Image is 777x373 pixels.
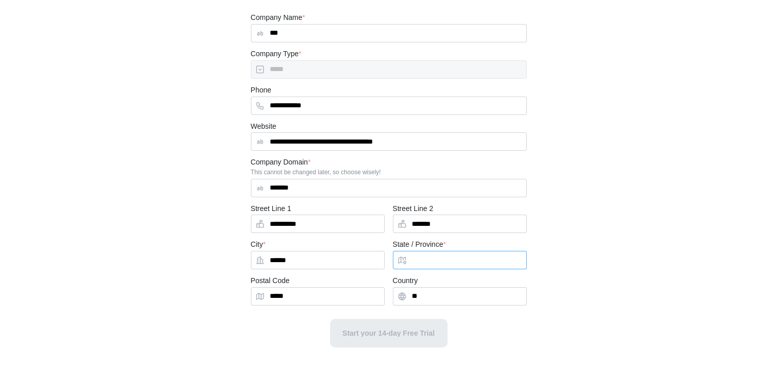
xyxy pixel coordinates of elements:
[251,12,305,24] label: Company Name
[251,275,290,287] label: Postal Code
[393,275,418,287] label: Country
[251,203,291,215] label: Street Line 1
[393,239,446,250] label: State / Province
[251,121,276,132] label: Website
[251,157,311,168] label: Company Domain
[393,203,433,215] label: Street Line 2
[251,169,527,176] div: This cannot be changed later, so choose wisely!
[251,239,266,250] label: City
[251,49,301,60] label: Company Type
[251,85,271,96] label: Phone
